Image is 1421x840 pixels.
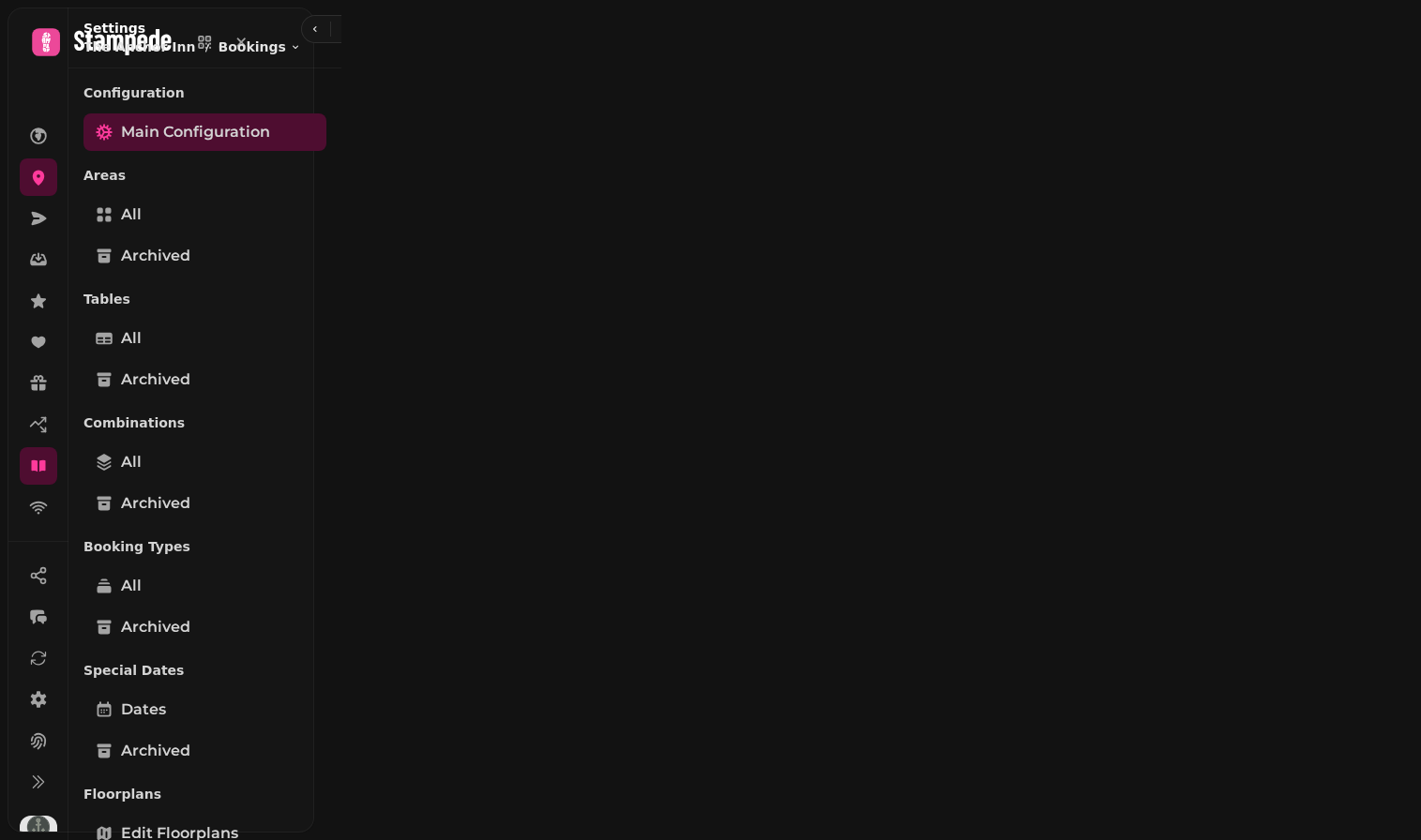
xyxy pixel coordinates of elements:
p: Special Dates [83,653,326,687]
span: All [121,203,142,226]
a: Archived [83,361,326,398]
a: All [83,196,326,233]
p: Floorplans [83,777,326,811]
p: Configuration [83,76,326,110]
a: All [83,567,326,605]
span: All [121,575,142,597]
span: All [121,451,142,473]
span: Archived [121,368,190,391]
p: Areas [83,158,326,192]
button: Bookings [219,37,301,56]
a: Archived [83,608,326,646]
a: Archived [83,237,326,275]
span: Archived [121,616,190,638]
a: Archived [83,485,326,522]
a: Archived [83,732,326,770]
nav: breadcrumb [83,37,301,56]
span: Archived [121,245,190,267]
span: Main Configuration [121,121,270,143]
span: Dates [121,698,166,721]
span: Archived [121,740,190,762]
a: All [83,320,326,357]
p: Booking Types [83,530,326,563]
p: Combinations [83,406,326,440]
p: The Anchor Inn [83,37,196,56]
span: All [121,327,142,350]
span: Archived [121,492,190,515]
h2: Settings [83,19,301,37]
p: Tables [83,282,326,316]
a: All [83,443,326,481]
a: Dates [83,691,326,728]
a: Main Configuration [83,113,326,151]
